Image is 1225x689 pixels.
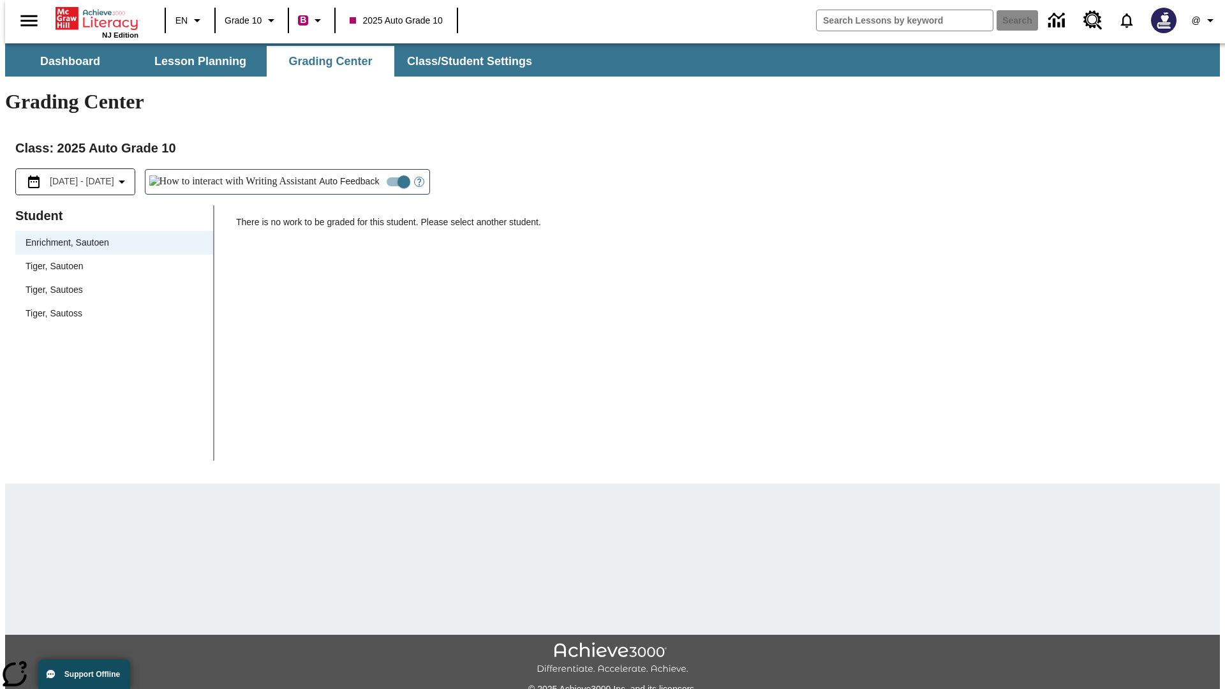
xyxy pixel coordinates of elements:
[1143,4,1184,37] button: Select a new avatar
[114,174,130,189] svg: Collapse Date Range Filter
[149,175,317,188] img: How to interact with Writing Assistant
[56,4,138,39] div: Home
[5,43,1220,77] div: SubNavbar
[1041,3,1076,38] a: Data Center
[15,231,213,255] div: Enrichment, Sautoen
[537,642,688,675] img: Achieve3000 Differentiate Accelerate Achieve
[319,175,379,188] span: Auto Feedback
[1184,9,1225,32] button: Profile/Settings
[236,216,1210,239] p: There is no work to be graded for this student. Please select another student.
[300,12,306,28] span: B
[56,6,138,31] a: Home
[1191,14,1200,27] span: @
[15,302,213,325] div: Tiger, Sautoss
[170,9,211,32] button: Language: EN, Select a language
[350,14,442,27] span: 2025 Auto Grade 10
[397,46,542,77] button: Class/Student Settings
[15,205,213,226] p: Student
[1151,8,1177,33] img: Avatar
[15,278,213,302] div: Tiger, Sautoes
[15,255,213,278] div: Tiger, Sautoen
[5,90,1220,114] h1: Grading Center
[26,283,203,297] span: Tiger, Sautoes
[26,260,203,273] span: Tiger, Sautoen
[102,31,138,39] span: NJ Edition
[267,46,394,77] button: Grading Center
[175,14,188,27] span: EN
[64,670,120,679] span: Support Offline
[6,46,134,77] button: Dashboard
[26,236,203,249] span: Enrichment, Sautoen
[38,660,130,689] button: Support Offline
[293,9,330,32] button: Boost Class color is violet red. Change class color
[817,10,993,31] input: search field
[10,2,48,40] button: Open side menu
[26,307,203,320] span: Tiger, Sautoss
[225,14,262,27] span: Grade 10
[219,9,284,32] button: Grade: Grade 10, Select a grade
[5,46,544,77] div: SubNavbar
[1076,3,1110,38] a: Resource Center, Will open in new tab
[1110,4,1143,37] a: Notifications
[15,138,1210,158] h2: Class : 2025 Auto Grade 10
[50,175,114,188] span: [DATE] - [DATE]
[21,174,130,189] button: Select the date range menu item
[137,46,264,77] button: Lesson Planning
[409,170,429,194] button: Open Help for Writing Assistant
